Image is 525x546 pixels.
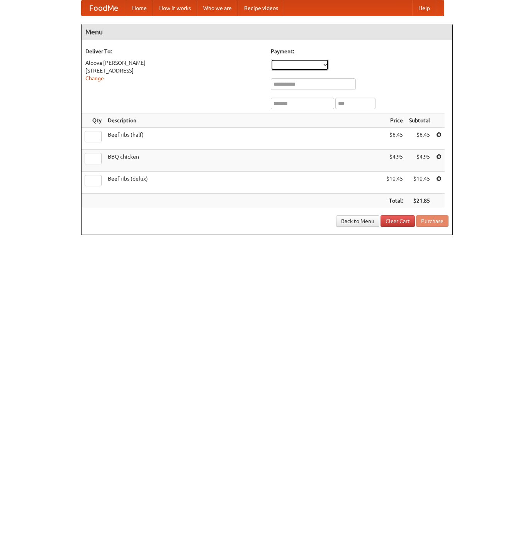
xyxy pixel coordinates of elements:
th: Description [105,113,383,128]
a: Help [412,0,436,16]
a: Clear Cart [381,215,415,227]
th: $21.85 [406,194,433,208]
th: Subtotal [406,113,433,128]
button: Purchase [416,215,449,227]
td: $10.45 [406,172,433,194]
td: $4.95 [383,150,406,172]
a: FoodMe [82,0,126,16]
th: Price [383,113,406,128]
td: Beef ribs (delux) [105,172,383,194]
div: Aloova [PERSON_NAME] [85,59,263,67]
a: Who we are [197,0,238,16]
td: $4.95 [406,150,433,172]
a: Home [126,0,153,16]
td: $6.45 [383,128,406,150]
div: [STREET_ADDRESS] [85,67,263,74]
td: BBQ chicken [105,150,383,172]
h4: Menu [82,24,452,40]
h5: Deliver To: [85,47,263,55]
a: How it works [153,0,197,16]
a: Back to Menu [336,215,379,227]
th: Qty [82,113,105,128]
h5: Payment: [271,47,449,55]
td: $6.45 [406,128,433,150]
td: $10.45 [383,172,406,194]
a: Recipe videos [238,0,284,16]
a: Change [85,75,104,81]
th: Total: [383,194,406,208]
td: Beef ribs (half) [105,128,383,150]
